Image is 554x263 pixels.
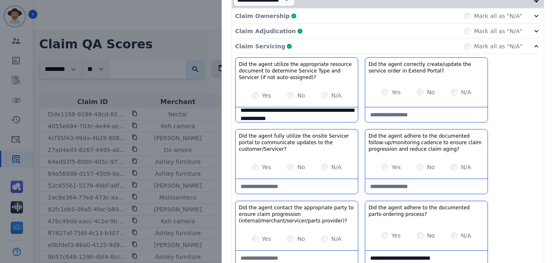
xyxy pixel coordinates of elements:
[474,27,522,35] label: Mark all as "N/A"
[331,235,341,243] label: N/A
[461,88,471,96] label: N/A
[262,91,271,100] label: Yes
[391,88,401,96] label: Yes
[235,12,290,20] p: Claim Ownership
[239,204,355,224] h3: Did the agent contact the appropriate party to ensure claim progression (internal/merchant/servic...
[297,91,305,100] label: No
[369,61,484,74] h3: Did the agent correctly create/update the service order in Extend Portal?
[461,231,471,240] label: N/A
[369,204,484,218] h3: Did the agent adhere to the documented parts-ordering process?
[427,231,435,240] label: No
[391,231,401,240] label: Yes
[262,235,271,243] label: Yes
[239,61,355,81] h3: Did the agent utilize the appropriate resource document to determine Service Type and Servicer (i...
[369,133,484,152] h3: Did the agent adhere to the documented follow-up/monitoring cadence to ensure claim progression a...
[331,91,341,100] label: N/A
[391,163,401,171] label: Yes
[235,27,296,35] p: Claim Adjudication
[461,163,471,171] label: N/A
[239,133,355,152] h3: Did the agent fully utilize the onsite Servicer portal to communicate updates to the customer/Ser...
[297,235,305,243] label: No
[235,42,285,50] p: Claim Servicing
[427,163,435,171] label: No
[297,163,305,171] label: No
[331,163,341,171] label: N/A
[474,12,522,20] label: Mark all as "N/A"
[262,163,271,171] label: Yes
[427,88,435,96] label: No
[474,42,522,50] label: Mark all as "N/A"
